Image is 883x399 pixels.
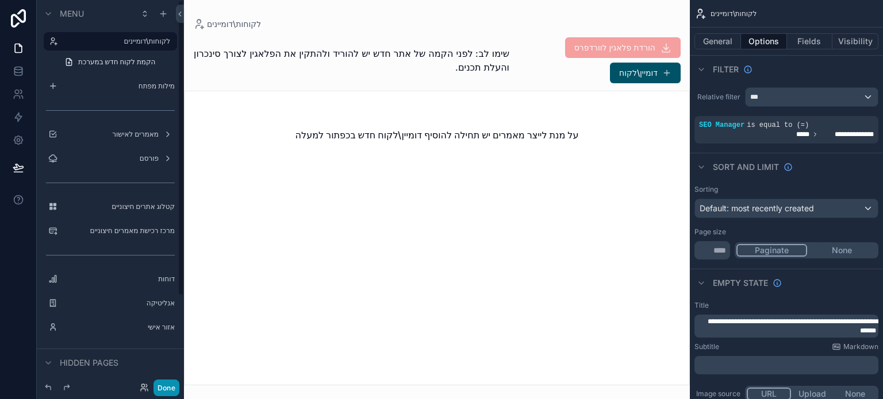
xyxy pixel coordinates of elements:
span: SEO Manager [699,121,744,129]
label: smart AI SETUP [62,347,175,356]
label: פורסם [62,154,159,163]
label: קטלוג אתרים חיצוניים [62,202,175,211]
label: מאמרים לאישור [62,130,159,139]
label: מילות מפתח [62,82,175,91]
span: לקוחות\דומיינים [711,9,757,18]
button: General [694,33,741,49]
label: Page size [694,227,726,237]
span: Default: most recently created [700,203,814,213]
div: scrollable content [694,315,878,338]
button: Done [153,379,179,396]
button: Default: most recently created [694,199,878,218]
label: Sorting [694,185,718,194]
span: Empty state [713,277,768,289]
label: לקוחות\דומיינים [62,37,170,46]
span: Menu [60,8,84,20]
button: Visibility [832,33,878,49]
label: Relative filter [694,92,740,102]
a: Markdown [832,342,878,351]
span: הקמת לקוח חדש במערכת [78,57,155,67]
label: Title [694,301,709,310]
a: הקמת לקוח חדש במערכת [57,53,177,71]
span: Filter [713,64,739,75]
label: מרכז רכישת מאמרים חיצוניים [62,226,175,235]
button: Fields [787,33,833,49]
button: None [807,244,877,257]
label: אנליטיקה [62,299,175,308]
label: Subtitle [694,342,719,351]
span: Markdown [843,342,878,351]
button: Paginate [736,244,807,257]
button: Options [741,33,787,49]
label: אזור אישי [62,323,175,332]
span: Hidden pages [60,357,118,369]
label: דוחות [62,274,175,284]
span: is equal to (=) [747,121,809,129]
div: scrollable content [694,356,878,374]
span: Sort And Limit [713,161,779,173]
